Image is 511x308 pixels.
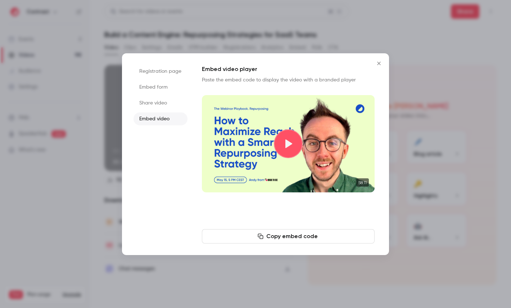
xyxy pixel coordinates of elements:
button: Play video [274,129,303,158]
li: Embed video [134,112,187,125]
button: Close [372,56,386,71]
li: Share video [134,97,187,110]
time: 58:11 [356,178,369,187]
li: Registration page [134,65,187,78]
h1: Embed video player [202,65,375,73]
button: Copy embed code [202,229,375,244]
li: Embed form [134,81,187,94]
section: Cover [202,95,375,192]
p: Paste the embed code to display the video with a branded player [202,76,375,84]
